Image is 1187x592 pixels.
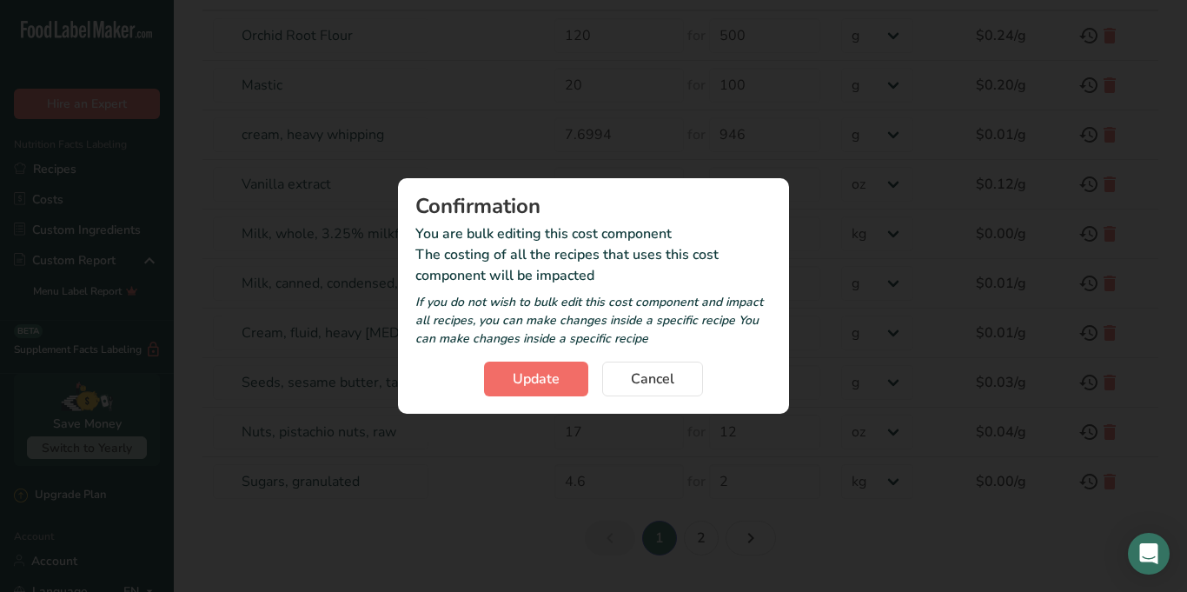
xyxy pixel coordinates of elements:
div: Confirmation [415,196,772,216]
button: Cancel [602,362,703,396]
span: Update [513,369,560,389]
div: Open Intercom Messenger [1128,533,1170,575]
p: You are bulk editing this cost component The costing of all the recipes that uses this cost compo... [415,223,772,348]
button: Update [484,362,588,396]
div: If you do not wish to bulk edit this cost component and impact all recipes, you can make changes ... [415,293,772,348]
span: Cancel [631,369,674,389]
